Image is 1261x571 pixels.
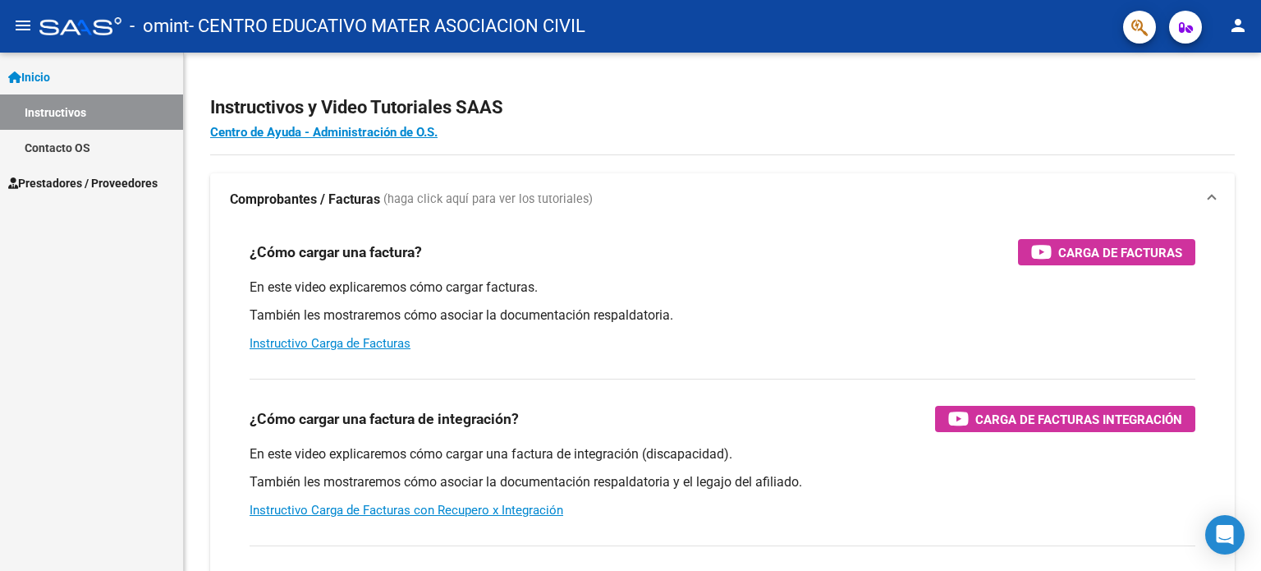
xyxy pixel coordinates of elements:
span: Inicio [8,68,50,86]
a: Centro de Ayuda - Administración de O.S. [210,125,438,140]
p: También les mostraremos cómo asociar la documentación respaldatoria. [250,306,1195,325]
span: - omint [130,8,189,44]
div: Open Intercom Messenger [1205,515,1245,555]
h3: ¿Cómo cargar una factura? [250,241,422,264]
h3: ¿Cómo cargar una factura de integración? [250,408,519,431]
p: En este video explicaremos cómo cargar una factura de integración (discapacidad). [250,445,1195,463]
mat-icon: menu [13,16,33,35]
a: Instructivo Carga de Facturas con Recupero x Integración [250,503,563,518]
mat-icon: person [1228,16,1248,35]
span: (haga click aquí para ver los tutoriales) [383,191,593,209]
a: Instructivo Carga de Facturas [250,336,410,351]
p: En este video explicaremos cómo cargar facturas. [250,279,1195,297]
span: Carga de Facturas Integración [975,409,1182,430]
button: Carga de Facturas Integración [935,406,1195,432]
mat-expansion-panel-header: Comprobantes / Facturas (haga click aquí para ver los tutoriales) [210,173,1235,226]
h2: Instructivos y Video Tutoriales SAAS [210,92,1235,123]
button: Carga de Facturas [1018,239,1195,265]
span: Carga de Facturas [1058,242,1182,263]
strong: Comprobantes / Facturas [230,191,380,209]
span: - CENTRO EDUCATIVO MATER ASOCIACION CIVIL [189,8,585,44]
p: También les mostraremos cómo asociar la documentación respaldatoria y el legajo del afiliado. [250,473,1195,491]
span: Prestadores / Proveedores [8,174,158,192]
